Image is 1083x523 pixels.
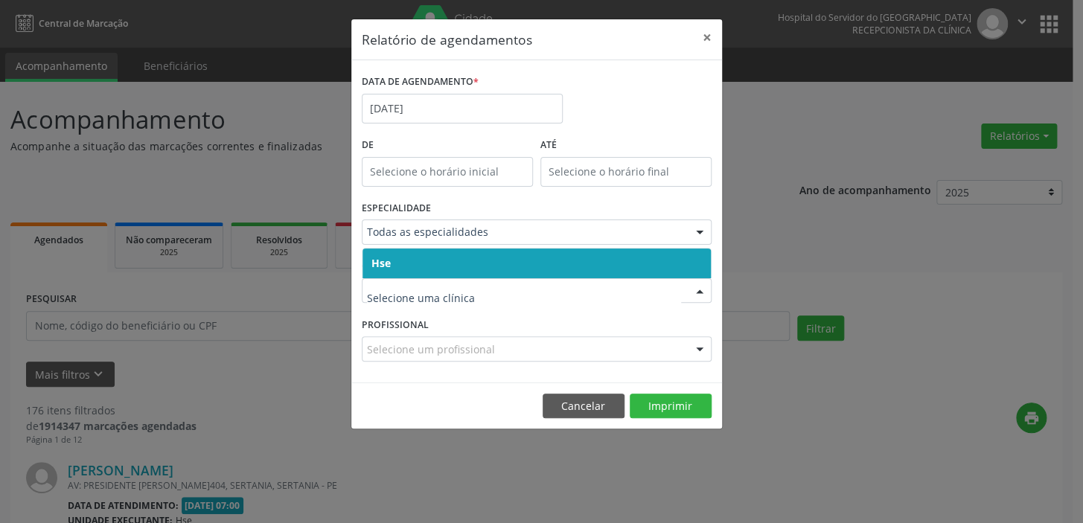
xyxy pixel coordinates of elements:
label: PROFISSIONAL [362,313,429,336]
span: Todas as especialidades [367,225,681,240]
button: Cancelar [543,394,624,419]
label: ATÉ [540,134,712,157]
label: DATA DE AGENDAMENTO [362,71,479,94]
label: ESPECIALIDADE [362,197,431,220]
input: Selecione o horário inicial [362,157,533,187]
input: Selecione uma data ou intervalo [362,94,563,123]
label: De [362,134,533,157]
input: Selecione o horário final [540,157,712,187]
span: Selecione um profissional [367,341,495,357]
h5: Relatório de agendamentos [362,30,532,49]
span: Hse [371,256,391,270]
input: Selecione uma clínica [367,283,681,313]
button: Imprimir [630,394,712,419]
button: Close [692,19,722,56]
